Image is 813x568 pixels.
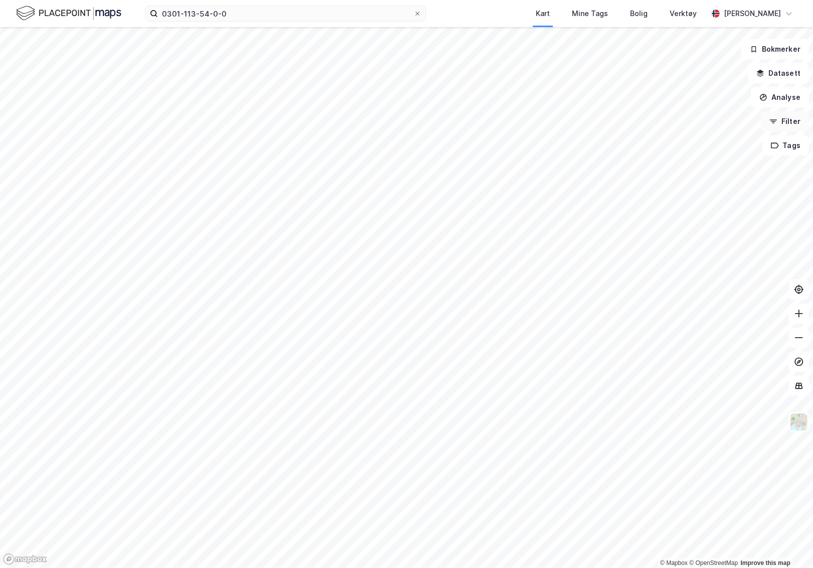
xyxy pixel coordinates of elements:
[748,63,809,83] button: Datasett
[763,520,813,568] iframe: Chat Widget
[3,553,47,565] a: Mapbox homepage
[751,87,809,107] button: Analyse
[724,8,781,20] div: [PERSON_NAME]
[689,559,738,566] a: OpenStreetMap
[158,6,414,21] input: Søk på adresse, matrikkel, gårdeiere, leietakere eller personer
[630,8,648,20] div: Bolig
[741,559,790,566] a: Improve this map
[762,135,809,156] button: Tags
[789,412,808,432] img: Z
[741,39,809,59] button: Bokmerker
[536,8,550,20] div: Kart
[16,5,121,22] img: logo.f888ab2527a4732fd821a326f86c7f29.svg
[572,8,608,20] div: Mine Tags
[670,8,697,20] div: Verktøy
[761,111,809,131] button: Filter
[660,559,688,566] a: Mapbox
